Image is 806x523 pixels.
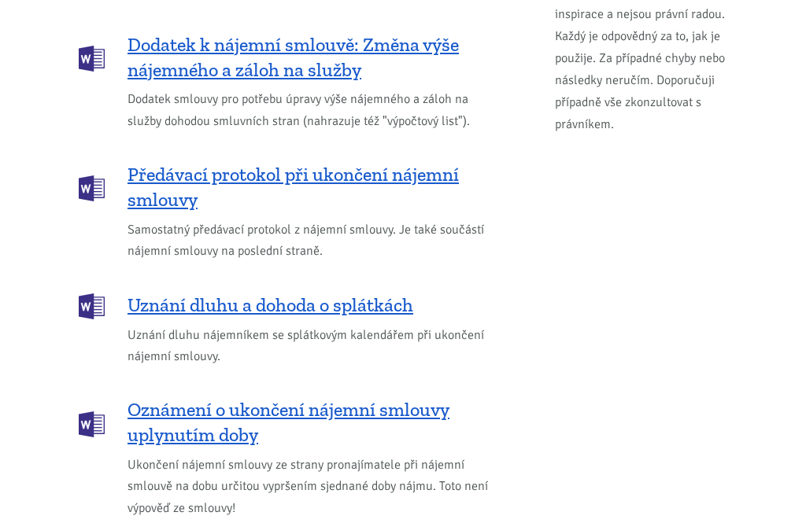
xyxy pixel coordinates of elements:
[79,294,105,320] img: DOCX (Word)
[79,398,504,448] a: Oznámení o ukončení nájemní smlouvy uplynutím doby
[128,220,504,263] span: Samostatný předávací protokol z nájemní smlouvy. Je také součástí nájemní smlouvy na poslední str...
[79,176,105,202] img: DOCX (Word)
[128,326,504,368] span: Uznání dluhu nájemníkem se splátkovým kalendářem při ukončení nájemní smlouvy.
[128,455,504,520] span: Ukončení nájemní smlouvy ze strany pronajímatele při nájemní smlouvě na dobu určitou vypršením sj...
[128,33,504,83] span: Dodatek k nájemní smlouvě: Změna výše nájemného a záloh na služby
[128,398,504,448] span: Oznámení o ukončení nájemní smlouvy uplynutím doby
[79,293,504,319] a: Uznání dluhu a dohoda o splátkách
[79,33,504,83] a: Dodatek k nájemní smlouvě: Změna výše nájemného a záloh na služby
[79,412,105,438] img: DOCX (Word)
[79,163,504,213] a: Předávací protokol při ukončení nájemní smlouvy
[128,293,413,319] span: Uznání dluhu a dohoda o splátkách
[128,90,504,132] span: Dodatek smlouvy pro potřebu úpravy výše nájemného a záloh na služby dohodou smluvních stran (nahr...
[79,46,105,72] img: DOCX (Word)
[128,163,504,213] span: Předávací protokol při ukončení nájemní smlouvy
